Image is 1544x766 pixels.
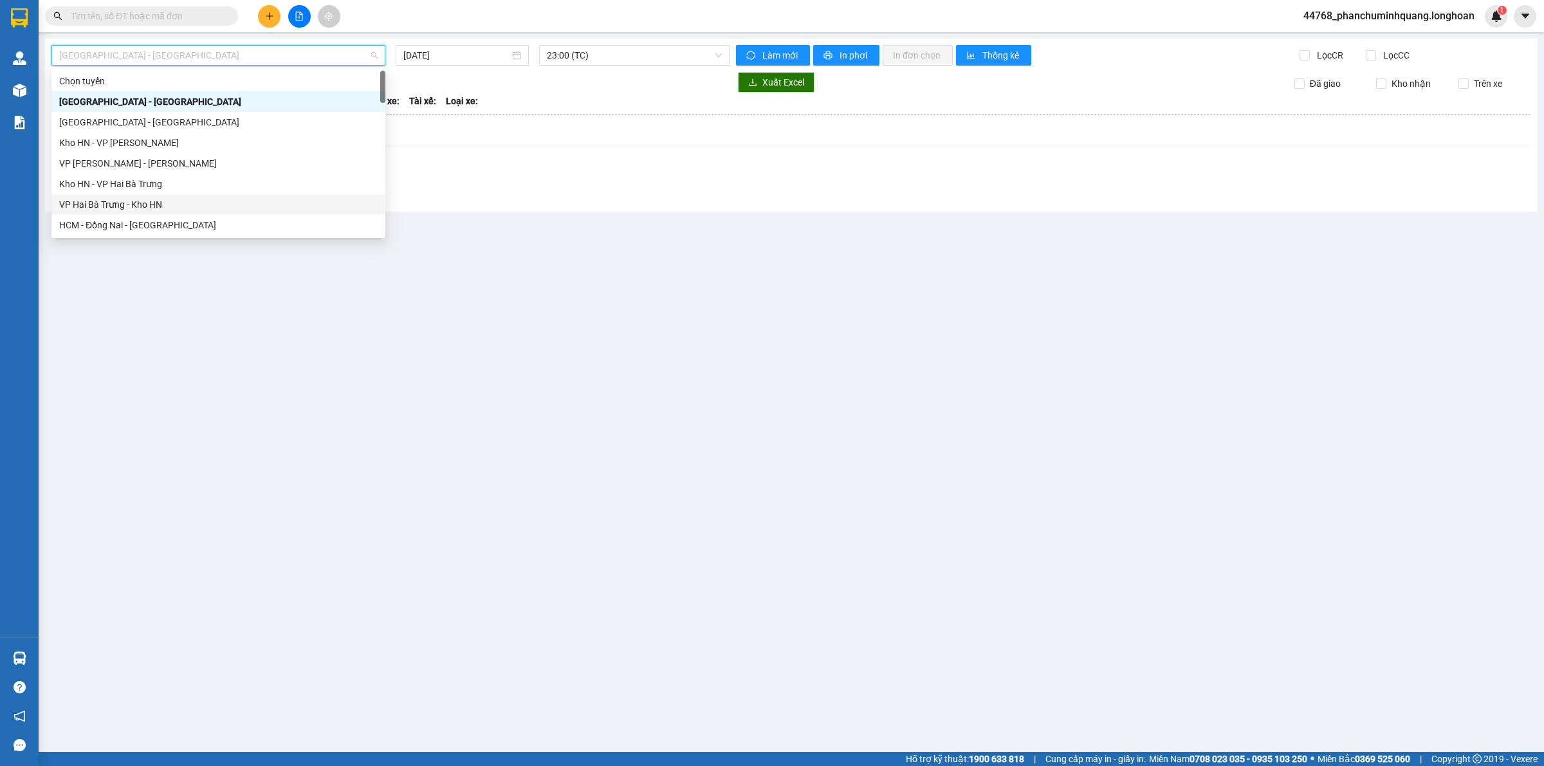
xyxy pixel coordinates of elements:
span: Cung cấp máy in - giấy in: [1045,752,1146,766]
button: bar-chartThống kê [956,45,1031,66]
span: Lọc CR [1312,48,1345,62]
span: Hải Phòng - Hà Nội [59,46,378,65]
span: Tài xế: [409,94,436,108]
div: HCM - Đồng Nai - [GEOGRAPHIC_DATA] [59,218,378,232]
img: icon-new-feature [1491,10,1502,22]
button: syncLàm mới [736,45,810,66]
div: VP [PERSON_NAME] - [PERSON_NAME] [59,156,378,170]
sup: 1 [1498,6,1507,15]
button: In đơn chọn [883,45,953,66]
span: 44768_phanchuminhquang.longhoan [1293,8,1485,24]
div: Kho HN - VP [PERSON_NAME] [59,136,378,150]
img: warehouse-icon [13,51,26,65]
span: plus [265,12,274,21]
div: VP Hai Bà Trưng - Kho HN [51,194,385,215]
button: downloadXuất Excel [738,72,814,93]
span: Hỗ trợ kỹ thuật: [906,752,1024,766]
img: solution-icon [13,116,26,129]
span: 1 [1500,6,1504,15]
span: download [748,78,757,88]
div: Hà Nội - Hải Phòng [51,112,385,132]
div: Chọn tuyến [51,71,385,91]
div: Kho HN - VP Hai Bà Trưng [59,177,378,191]
div: HCM - Đồng Nai - Lâm Đồng [51,215,385,235]
span: Miền Nam [1149,752,1307,766]
div: Kho HN - VP An Khánh [51,132,385,153]
span: message [14,739,26,751]
span: ⚪️ [1310,756,1314,761]
img: warehouse-icon [13,84,26,97]
span: Làm mới [762,48,800,62]
div: Chọn tuyến [59,74,378,88]
span: Lọc CC [1378,48,1411,62]
div: [GEOGRAPHIC_DATA] - [GEOGRAPHIC_DATA] [59,115,378,129]
strong: 0369 525 060 [1355,754,1410,764]
span: printer [823,51,834,61]
div: Kho HN - VP Hai Bà Trưng [51,174,385,194]
span: Xuất Excel [762,75,804,89]
span: Trên xe [1469,77,1507,91]
div: Hải Phòng - Hà Nội [51,91,385,112]
span: Số xe: [375,94,400,108]
span: Thống kê [982,48,1021,62]
span: | [1034,752,1036,766]
input: 11/09/2025 [403,48,510,62]
strong: 0708 023 035 - 0935 103 250 [1190,754,1307,764]
span: notification [14,710,26,722]
span: sync [746,51,757,61]
img: logo-vxr [11,8,28,28]
div: [GEOGRAPHIC_DATA] - [GEOGRAPHIC_DATA] [59,95,378,109]
input: Tìm tên, số ĐT hoặc mã đơn [71,9,223,23]
button: printerIn phơi [813,45,879,66]
span: bar-chart [966,51,977,61]
strong: 1900 633 818 [969,754,1024,764]
button: aim [318,5,340,28]
span: Miền Bắc [1318,752,1410,766]
span: caret-down [1520,10,1531,22]
span: Loại xe: [446,94,478,108]
span: | [1420,752,1422,766]
button: caret-down [1514,5,1536,28]
button: plus [258,5,280,28]
span: copyright [1473,754,1482,763]
span: question-circle [14,681,26,693]
span: file-add [295,12,304,21]
span: Đã giao [1305,77,1346,91]
button: file-add [288,5,311,28]
span: search [53,12,62,21]
span: Kho nhận [1386,77,1436,91]
span: 23:00 (TC) [547,46,722,65]
div: VP Hai Bà Trưng - Kho HN [59,197,378,212]
span: In phơi [840,48,869,62]
div: VP An khánh - Kho HN [51,153,385,174]
span: aim [324,12,333,21]
img: warehouse-icon [13,652,26,665]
